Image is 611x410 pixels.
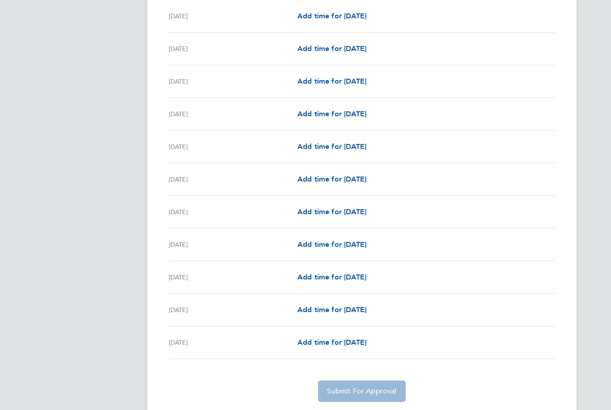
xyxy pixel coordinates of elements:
[297,240,366,249] span: Add time for [DATE]
[169,174,297,185] div: [DATE]
[169,109,297,119] div: [DATE]
[169,239,297,250] div: [DATE]
[169,304,297,315] div: [DATE]
[169,337,297,348] div: [DATE]
[169,207,297,217] div: [DATE]
[297,338,366,347] span: Add time for [DATE]
[297,175,366,183] span: Add time for [DATE]
[297,304,366,315] a: Add time for [DATE]
[169,11,297,21] div: [DATE]
[297,207,366,217] a: Add time for [DATE]
[297,174,366,185] a: Add time for [DATE]
[297,11,366,21] a: Add time for [DATE]
[297,43,366,54] a: Add time for [DATE]
[297,305,366,314] span: Add time for [DATE]
[169,141,297,152] div: [DATE]
[169,272,297,283] div: [DATE]
[297,141,366,152] a: Add time for [DATE]
[297,239,366,250] a: Add time for [DATE]
[297,142,366,151] span: Add time for [DATE]
[297,337,366,348] a: Add time for [DATE]
[297,77,366,85] span: Add time for [DATE]
[169,43,297,54] div: [DATE]
[297,76,366,87] a: Add time for [DATE]
[297,273,366,281] span: Add time for [DATE]
[297,109,366,119] a: Add time for [DATE]
[169,76,297,87] div: [DATE]
[297,110,366,118] span: Add time for [DATE]
[297,44,366,53] span: Add time for [DATE]
[297,272,366,283] a: Add time for [DATE]
[297,207,366,216] span: Add time for [DATE]
[297,12,366,20] span: Add time for [DATE]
